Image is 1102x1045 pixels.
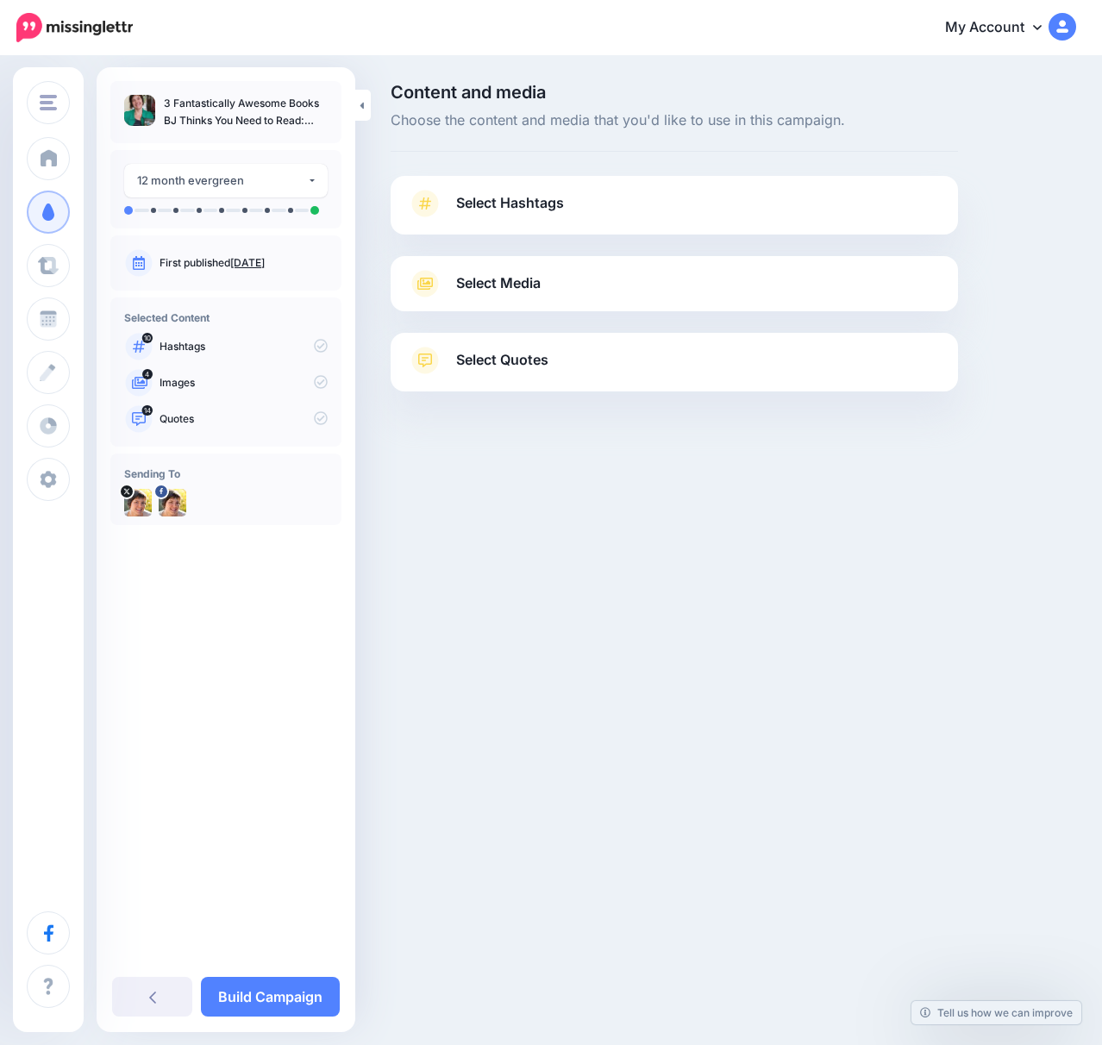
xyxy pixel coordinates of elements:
a: Select Media [408,270,941,297]
span: 10 [142,333,153,343]
button: 12 month evergreen [124,164,328,197]
img: fquA77zn-780.jpg [124,489,152,516]
a: Select Hashtags [408,190,941,235]
p: First published [160,255,328,271]
img: menu.png [40,95,57,110]
span: 4 [142,369,153,379]
a: My Account [928,7,1076,49]
a: Select Quotes [408,347,941,391]
p: Quotes [160,411,328,427]
span: 14 [142,405,153,416]
h4: Selected Content [124,311,328,324]
a: Tell us how we can improve [911,1001,1081,1024]
span: Select Quotes [456,348,548,372]
span: Choose the content and media that you'd like to use in this campaign. [391,110,958,132]
span: Select Media [456,272,541,295]
p: Images [160,375,328,391]
div: 12 month evergreen [137,171,307,191]
span: Select Hashtags [456,191,564,215]
span: Content and media [391,84,958,101]
img: 12075030_1706275102925828_1116441105650536117_n-bsa19605.jpg [159,489,186,516]
a: [DATE] [230,256,265,269]
h4: Sending To [124,467,328,480]
p: 3 Fantastically Awesome Books BJ Thinks You Need to Read: [DATE] [164,95,328,129]
img: 700adb6592047ee1411080802d060b92_thumb.jpg [124,95,155,126]
p: Hashtags [160,339,328,354]
img: Missinglettr [16,13,133,42]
